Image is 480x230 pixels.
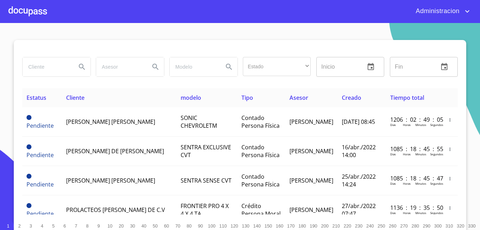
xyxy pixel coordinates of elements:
span: Contado Persona Física [241,173,280,188]
p: Segundos [430,211,443,215]
span: Contado Persona Física [241,143,280,159]
span: Pendiente [27,151,54,159]
span: modelo [181,94,201,102]
span: 5 [52,223,54,229]
span: [DATE] 08:45 [342,118,375,126]
span: [PERSON_NAME] [289,147,333,155]
span: 16/abr./2022 14:00 [342,143,376,159]
span: 310 [445,223,453,229]
span: 3 [29,223,32,229]
p: Horas [403,211,411,215]
span: 8 [86,223,88,229]
span: 4 [41,223,43,229]
span: 50 [153,223,158,229]
span: 120 [230,223,238,229]
span: Creado [342,94,361,102]
span: Pendiente [27,210,54,218]
span: 100 [208,223,215,229]
span: PROLACTEOS [PERSON_NAME] DE C.V [66,206,165,214]
p: 1085 : 18 : 45 : 47 [390,174,438,182]
p: Minutos [415,152,426,156]
span: Estatus [27,94,46,102]
span: 140 [253,223,261,229]
span: 110 [219,223,227,229]
span: 230 [355,223,362,229]
span: 130 [242,223,249,229]
span: [PERSON_NAME] [289,177,333,184]
p: 1206 : 02 : 49 : 05 [390,116,438,123]
button: Search [74,58,90,75]
span: Contado Persona Física [241,114,280,130]
span: Tiempo total [390,94,424,102]
span: 240 [366,223,374,229]
span: FRONTIER PRO 4 X 4 X 4 TA [181,202,229,218]
span: [PERSON_NAME] [PERSON_NAME] [66,118,155,126]
span: Pendiente [27,144,31,149]
span: 160 [276,223,283,229]
span: Pendiente [27,180,54,188]
span: 6 [63,223,66,229]
span: Administracion [410,6,463,17]
span: Crédito Persona Moral [241,202,281,218]
span: [PERSON_NAME] [289,118,333,126]
input: search [96,57,144,76]
p: Horas [403,182,411,185]
span: 320 [457,223,464,229]
span: 170 [287,223,294,229]
span: 260 [389,223,396,229]
span: 25/abr./2022 14:24 [342,173,376,188]
span: 27/abr./2022 07:47 [342,202,376,218]
span: [PERSON_NAME] DE [PERSON_NAME] [66,147,164,155]
span: 210 [332,223,340,229]
span: Asesor [289,94,308,102]
span: 10 [107,223,112,229]
span: Pendiente [27,203,31,208]
p: Dias [390,182,396,185]
span: 180 [298,223,306,229]
span: 90 [198,223,203,229]
p: Dias [390,123,396,127]
span: 70 [175,223,180,229]
p: Segundos [430,182,443,185]
span: 150 [264,223,272,229]
span: 190 [310,223,317,229]
span: 220 [344,223,351,229]
span: Pendiente [27,122,54,130]
span: 30 [130,223,135,229]
p: Dias [390,211,396,215]
span: 290 [423,223,430,229]
span: SENTRA EXCLUSIVE CVT [181,143,231,159]
p: Dias [390,152,396,156]
p: Horas [403,152,411,156]
span: SONIC CHEVROLETM [181,114,217,130]
span: 250 [377,223,385,229]
div: ​ [243,57,311,76]
span: 7 [75,223,77,229]
span: [PERSON_NAME] [PERSON_NAME] [66,177,155,184]
span: Pendiente [27,174,31,179]
button: account of current user [410,6,472,17]
span: 300 [434,223,441,229]
span: 60 [164,223,169,229]
p: Segundos [430,152,443,156]
span: 200 [321,223,328,229]
span: Tipo [241,94,253,102]
span: Cliente [66,94,84,102]
span: 2 [18,223,21,229]
span: [PERSON_NAME] [289,206,333,214]
button: Search [221,58,238,75]
p: 1136 : 19 : 35 : 50 [390,204,438,212]
input: search [170,57,218,76]
span: 40 [141,223,146,229]
span: SENTRA SENSE CVT [181,177,232,184]
p: 1085 : 18 : 45 : 55 [390,145,438,153]
p: Minutos [415,211,426,215]
span: 20 [119,223,124,229]
input: search [23,57,71,76]
span: 270 [400,223,408,229]
p: Segundos [430,123,443,127]
span: 280 [411,223,419,229]
button: Search [147,58,164,75]
span: Pendiente [27,115,31,120]
p: Horas [403,123,411,127]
